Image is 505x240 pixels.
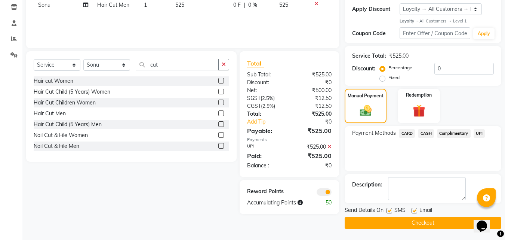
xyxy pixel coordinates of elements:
div: Hair Cut Men [34,110,66,118]
span: 1 [144,1,147,8]
img: _cash.svg [356,104,375,117]
span: Complimentary [437,129,471,138]
div: ₹0 [298,118,338,126]
label: Percentage [388,64,412,71]
div: Total: [241,110,289,118]
div: Hair Cut Child (5 Years) Women [34,88,110,96]
input: Search or Scan [136,59,219,70]
div: Description: [352,181,382,189]
span: Email [419,206,432,216]
div: Hair cut Women [34,77,73,85]
strong: Loyalty → [400,18,419,24]
a: Add Tip [241,118,297,126]
label: Manual Payment [348,92,384,99]
div: Discount: [241,79,289,86]
div: ₹525.00 [289,71,337,79]
div: ₹525.00 [389,52,409,60]
div: Apply Discount [352,5,399,13]
div: Sub Total: [241,71,289,79]
span: UPI [474,129,485,138]
div: ₹12.50 [289,102,337,110]
label: Redemption [406,92,432,98]
span: | [244,1,245,9]
span: Sonu [38,1,50,8]
span: Total [247,60,264,67]
div: ₹0 [289,162,337,170]
div: Reward Points [241,188,289,196]
div: Balance : [241,162,289,170]
div: All Customers → Level 1 [400,18,494,24]
span: 0 F [233,1,241,9]
label: Fixed [388,74,400,81]
div: Service Total: [352,52,386,60]
div: ₹525.00 [289,151,337,160]
div: Hair Cut Child (5 Years) Men [34,121,102,128]
div: Payments [247,137,332,143]
div: ₹0 [289,79,337,86]
div: ( ) [241,102,289,110]
div: ( ) [241,94,289,102]
img: _gift.svg [409,103,429,118]
span: 525 [279,1,288,8]
span: CGST [247,103,261,109]
div: ₹525.00 [289,110,337,118]
div: Discount: [352,65,375,73]
span: 2.5% [262,103,274,109]
iframe: chat widget [474,210,498,233]
div: Nail Cut & File Women [34,131,88,139]
div: Net: [241,86,289,94]
div: Nail Cut & File Men [34,142,79,150]
span: CARD [399,129,415,138]
div: ₹525.00 [289,143,337,151]
button: Checkout [345,217,501,229]
span: Payment Methods [352,129,396,137]
div: ₹12.50 [289,94,337,102]
div: Accumulating Points [241,199,313,207]
button: Apply [473,28,495,39]
div: UPI [241,143,289,151]
div: ₹500.00 [289,86,337,94]
span: SMS [394,206,406,216]
span: 2.5% [262,95,273,101]
span: SGST [247,95,261,101]
span: Hair Cut Men [97,1,129,8]
span: Send Details On [345,206,384,216]
div: ₹525.00 [289,126,337,135]
div: Payable: [241,126,289,135]
span: 525 [175,1,184,8]
div: Coupon Code [352,30,399,37]
div: Hair Cut Children Women [34,99,96,107]
input: Enter Offer / Coupon Code [400,27,470,39]
div: Paid: [241,151,289,160]
span: 0 % [248,1,257,9]
span: CASH [418,129,434,138]
div: 50 [313,199,337,207]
